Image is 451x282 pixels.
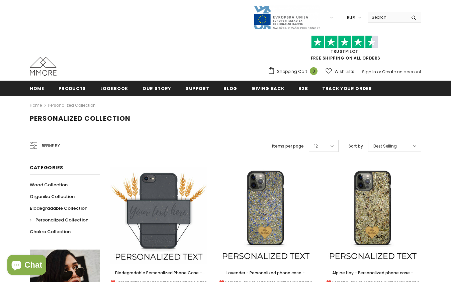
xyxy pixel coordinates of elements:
[373,143,397,150] span: Best Selling
[30,214,88,226] a: Personalized Collection
[349,143,363,150] label: Sort by
[298,85,308,92] span: B2B
[268,38,421,61] span: FREE SHIPPING ON ALL ORDERS
[59,85,86,92] span: Products
[217,269,314,277] a: Lavender - Personalized phone case - Personalized gift
[143,85,171,92] span: Our Story
[30,205,87,211] span: Biodegradable Collection
[186,81,209,96] a: support
[223,85,237,92] span: Blog
[377,69,381,75] span: or
[322,81,372,96] a: Track your order
[30,226,71,238] a: Chakra Collection
[30,228,71,235] span: Chakra Collection
[272,143,304,150] label: Items per page
[30,202,87,214] a: Biodegradable Collection
[59,81,86,96] a: Products
[30,57,57,76] img: MMORE Cases
[30,81,44,96] a: Home
[324,269,421,277] a: Alpine Hay - Personalized phone case - Personalized gift
[30,182,68,188] span: Wood Collection
[362,69,376,75] a: Sign In
[253,5,320,30] img: Javni Razpis
[326,66,354,77] a: Wish Lists
[100,81,128,96] a: Lookbook
[382,69,421,75] a: Create an account
[252,85,284,92] span: Giving back
[322,85,372,92] span: Track your order
[310,67,318,75] span: 0
[48,102,96,108] a: Personalized Collection
[311,35,378,49] img: Trust Pilot Stars
[42,142,60,150] span: Refine by
[253,14,320,20] a: Javni Razpis
[30,193,75,200] span: Organika Collection
[347,14,355,21] span: EUR
[30,164,63,171] span: Categories
[277,68,307,75] span: Shopping Cart
[331,49,358,54] a: Trustpilot
[368,12,406,22] input: Search Site
[30,179,68,191] a: Wood Collection
[335,68,354,75] span: Wish Lists
[223,81,237,96] a: Blog
[5,255,48,277] inbox-online-store-chat: Shopify online store chat
[186,85,209,92] span: support
[252,81,284,96] a: Giving back
[30,85,44,92] span: Home
[100,85,128,92] span: Lookbook
[143,81,171,96] a: Our Story
[35,217,88,223] span: Personalized Collection
[30,114,130,123] span: Personalized Collection
[298,81,308,96] a: B2B
[30,101,42,109] a: Home
[268,67,321,77] a: Shopping Cart 0
[110,269,207,277] a: Biodegradable Personalized Phone Case - Black
[314,143,318,150] span: 12
[30,191,75,202] a: Organika Collection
